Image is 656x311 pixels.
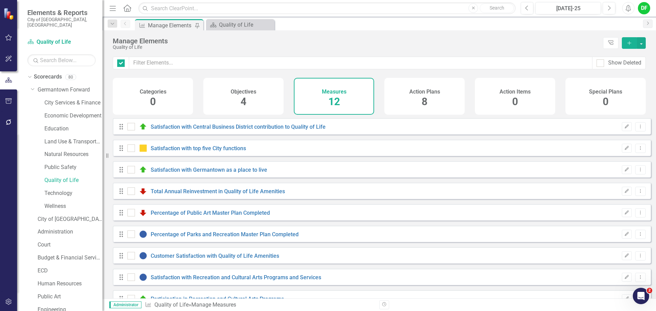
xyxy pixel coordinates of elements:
span: 12 [328,96,340,108]
a: Administration [38,228,102,236]
a: Satisfaction with Recreation and Cultural Arts Programs and Services [151,274,321,281]
span: 0 [150,96,156,108]
input: Search Below... [27,54,96,66]
a: Court [38,241,102,249]
a: Satisfaction with Germantown as a place to live [151,167,267,173]
a: Scorecards [34,73,62,81]
img: Below Plan [139,209,147,217]
a: Technology [44,189,102,197]
div: Manage Elements [148,21,193,30]
h4: Action Items [500,89,531,95]
span: 8 [422,96,427,108]
a: City of [GEOGRAPHIC_DATA] [38,215,102,223]
iframe: Intercom live chat [633,288,649,304]
img: Caution [139,144,147,152]
input: Search ClearPoint... [138,2,516,14]
a: Customer Satisfaction with Quality of Life Amenities [151,253,279,259]
h4: Special Plans [589,89,622,95]
a: Land Use & Transportation [44,138,102,146]
a: Natural Resources [44,151,102,158]
a: Satisfaction with top five City functions [151,145,246,152]
div: [DATE]-25 [538,4,599,13]
h4: Action Plans [409,89,440,95]
input: Filter Elements... [129,57,592,69]
small: City of [GEOGRAPHIC_DATA], [GEOGRAPHIC_DATA] [27,17,96,28]
a: Germantown Forward [38,86,102,94]
a: Education [44,125,102,133]
a: Quality of Life [154,301,189,308]
a: Wellness [44,202,102,210]
a: Budget & Financial Services [38,254,102,262]
a: Quality of Life [27,38,96,46]
span: 0 [512,96,518,108]
a: Percentage of Parks and Recreation Master Plan Completed [151,231,299,238]
h4: Objectives [231,89,256,95]
a: Economic Development [44,112,102,120]
span: 2 [647,288,652,293]
img: Below Plan [139,187,147,195]
a: Percentage of Public Art Master Plan Completed [151,210,270,216]
div: Show Deleted [608,59,641,67]
a: Satisfaction with Central Business District contribution to Quality of Life [151,124,326,130]
h4: Measures [322,89,346,95]
span: 4 [241,96,246,108]
button: DF [638,2,650,14]
div: Quality of Life [219,20,273,29]
span: 0 [603,96,609,108]
a: Public Art [38,293,102,301]
button: [DATE]-25 [535,2,601,14]
div: Manage Elements [113,37,600,45]
a: Quality of Life [208,20,273,29]
a: Human Resources [38,280,102,288]
a: City Services & Finance [44,99,102,107]
span: Elements & Reports [27,9,96,17]
a: Public Safety [44,164,102,171]
a: Quality of Life [44,176,102,184]
img: On Target [139,295,147,303]
a: ECD [38,267,102,275]
button: Search [480,3,514,13]
h4: Categories [140,89,166,95]
span: Search [490,5,504,11]
span: Administrator [109,301,141,308]
img: On Target [139,166,147,174]
a: Total Annual Reinvestment in Quality of Life Amenities [151,188,285,195]
div: 80 [65,74,76,80]
div: Quality of Life [113,45,600,50]
img: No Information [139,252,147,260]
img: No Information [139,230,147,238]
img: ClearPoint Strategy [3,8,15,20]
img: On Target [139,123,147,131]
img: No Information [139,273,147,281]
div: » Manage Measures [145,301,374,309]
